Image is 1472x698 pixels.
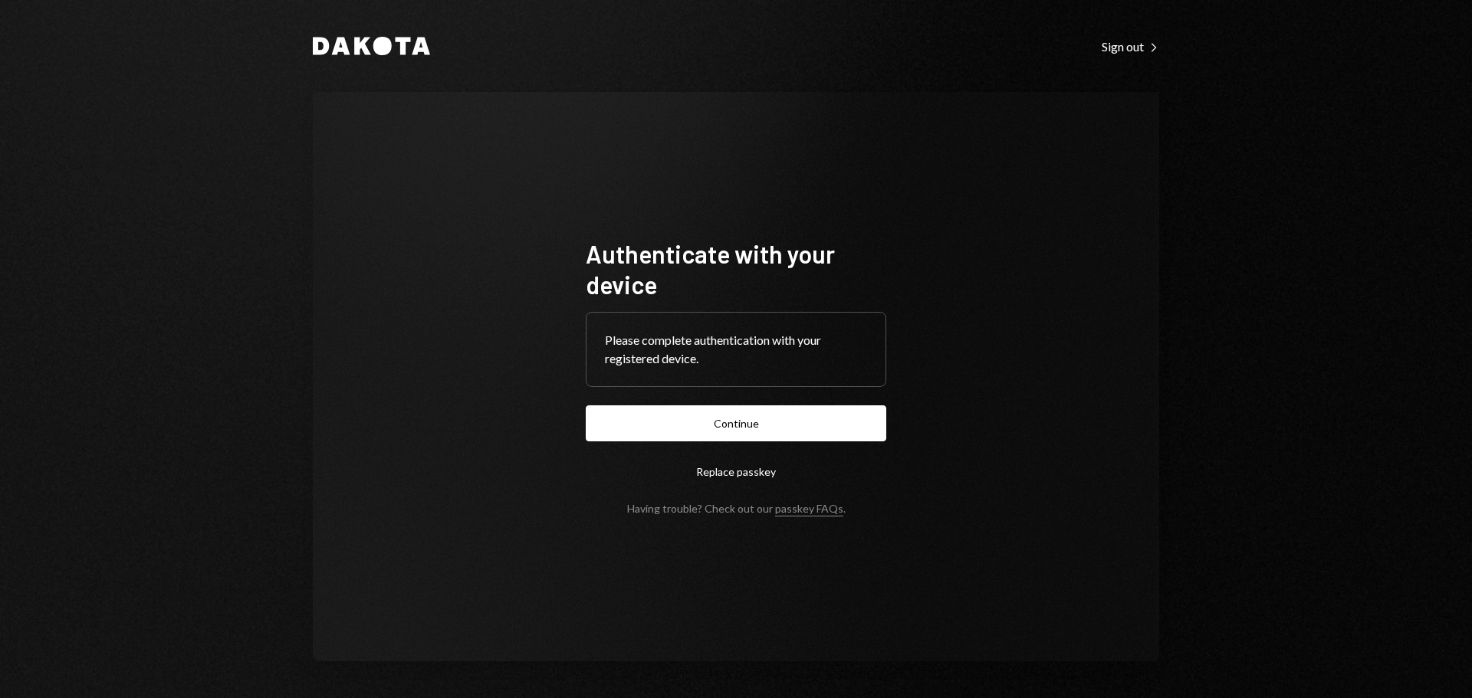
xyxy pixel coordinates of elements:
[1102,38,1159,54] a: Sign out
[775,502,843,516] a: passkey FAQs
[627,502,846,515] div: Having trouble? Check out our .
[586,454,886,490] button: Replace passkey
[605,331,867,368] div: Please complete authentication with your registered device.
[586,405,886,441] button: Continue
[1102,39,1159,54] div: Sign out
[586,238,886,300] h1: Authenticate with your device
